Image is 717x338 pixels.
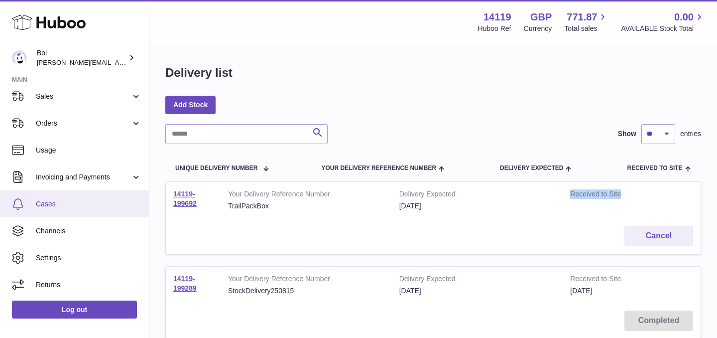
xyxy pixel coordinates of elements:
div: [DATE] [399,286,556,296]
span: [DATE] [570,287,592,295]
strong: Received to Site [570,189,651,201]
span: Settings [36,253,141,263]
div: TrailPackBox [228,201,384,211]
h1: Delivery list [165,65,233,81]
div: Bol [37,48,126,67]
div: Huboo Ref [478,24,511,33]
span: Delivery Expected [500,165,563,171]
span: Usage [36,146,141,155]
a: 0.00 AVAILABLE Stock Total [621,10,705,33]
span: entries [680,129,701,139]
span: Total sales [564,24,608,33]
strong: Delivery Expected [399,274,556,286]
strong: Received to Site [570,274,651,286]
a: Add Stock [165,96,216,114]
span: Unique Delivery Number [175,165,257,171]
span: Invoicing and Payments [36,172,131,182]
strong: 14119 [483,10,511,24]
img: james.enever@bolfoods.com [12,50,27,65]
span: Your Delivery Reference Number [321,165,436,171]
span: Orders [36,119,131,128]
button: Cancel [624,226,693,246]
div: Currency [524,24,552,33]
label: Show [618,129,636,139]
span: Received to Site [627,165,682,171]
div: StockDelivery250815 [228,286,384,296]
strong: Delivery Expected [399,189,556,201]
span: Returns [36,280,141,290]
span: Sales [36,92,131,101]
span: [PERSON_NAME][EMAIL_ADDRESS][DOMAIN_NAME] [37,58,200,66]
strong: GBP [530,10,552,24]
a: 14119-199692 [173,190,197,207]
div: [DATE] [399,201,556,211]
a: 771.87 Total sales [564,10,608,33]
span: 0.00 [674,10,694,24]
a: 14119-199289 [173,275,197,292]
span: Channels [36,226,141,236]
strong: Your Delivery Reference Number [228,274,384,286]
span: 771.87 [567,10,597,24]
strong: Your Delivery Reference Number [228,189,384,201]
span: Cases [36,199,141,209]
span: AVAILABLE Stock Total [621,24,705,33]
a: Log out [12,301,137,319]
